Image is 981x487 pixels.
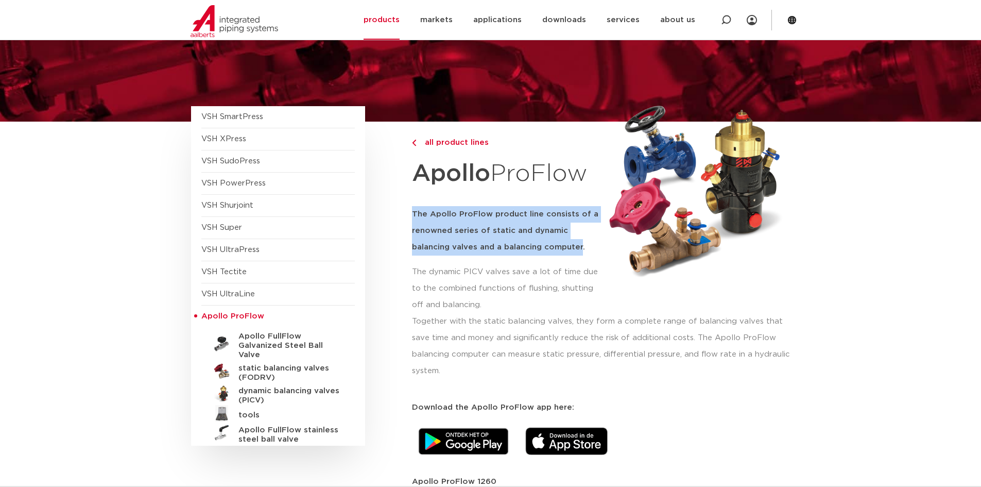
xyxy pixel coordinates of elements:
font: Apollo FullFlow stainless steel ball valve [238,426,338,443]
font: Download the Apollo ProFlow app here: [412,404,574,411]
a: VSH SudoPress [201,157,260,165]
a: VSH Shurjoint [201,201,253,209]
a: VSH SmartPress [201,113,263,121]
font: Apollo ProFlow 1260 [412,478,496,485]
a: VSH UltraPress [201,246,260,254]
font: static balancing valves (FODRV) [238,364,329,381]
a: VSH PowerPress [201,179,266,187]
font: tools [238,411,260,419]
img: chevron-right.svg [412,140,416,146]
font: Apollo ProFlow [201,312,264,320]
a: VSH XPress [201,135,246,143]
font: applications [473,16,522,24]
font: Apollo FullFlow Galvanized Steel Ball Valve [238,332,323,359]
a: all product lines [412,137,598,149]
font: Together with the static balancing valves, they form a complete range of balancing valves that sa... [412,317,790,375]
a: tools [201,405,355,422]
a: Apollo FullFlow Galvanized Steel Ball Valve [201,328,355,360]
font: Apollo [412,162,490,186]
font: ProFlow [490,162,588,186]
font: services [607,16,640,24]
font: dynamic balancing valves (PICV) [238,387,339,404]
font: products [364,16,400,24]
font: The dynamic PICV valves save a lot of time due to the combined functions of flushing, shutting of... [412,268,598,309]
font: downloads [542,16,586,24]
font: about us [660,16,695,24]
a: VSH Super [201,224,242,231]
a: dynamic balancing valves (PICV) [201,382,355,405]
a: static balancing valves (FODRV) [201,360,355,382]
font: The Apollo ProFlow product line consists of a renowned series of static and dynamic balancing val... [412,210,598,251]
a: VSH UltraLine [201,290,255,298]
a: Apollo FullFlow stainless steel ball valve [201,422,355,444]
font: all product lines [425,139,489,146]
font: markets [420,16,453,24]
a: VSH Tectite [201,268,247,276]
